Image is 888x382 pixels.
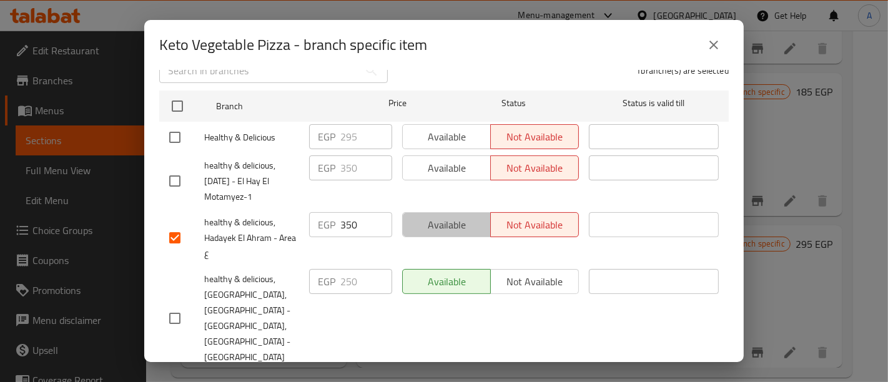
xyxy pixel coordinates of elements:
[402,212,491,237] button: Available
[589,95,719,111] span: Status is valid till
[204,158,299,205] span: healthy & delicious, [DATE] - El Hay El Motamyez-1
[159,58,359,83] input: Search in branches
[340,124,392,149] input: Please enter price
[699,30,729,60] button: close
[408,216,486,234] span: Available
[216,99,346,114] span: Branch
[318,160,335,175] p: EGP
[636,64,729,77] p: 1 branche(s) are selected
[204,130,299,145] span: Healthy & Delicious
[340,155,392,180] input: Please enter price
[159,35,427,55] h2: Keto Vegetable Pizza - branch specific item
[356,95,439,111] span: Price
[318,217,335,232] p: EGP
[490,212,579,237] button: Not available
[496,216,574,234] span: Not available
[204,272,299,365] span: healthy & delicious, [GEOGRAPHIC_DATA], [GEOGRAPHIC_DATA] - [GEOGRAPHIC_DATA],[GEOGRAPHIC_DATA] -...
[449,95,579,111] span: Status
[204,215,299,262] span: healthy & delicious, Hadayek El Ahram - Area ع
[318,274,335,289] p: EGP
[340,212,392,237] input: Please enter price
[340,269,392,294] input: Please enter price
[318,129,335,144] p: EGP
